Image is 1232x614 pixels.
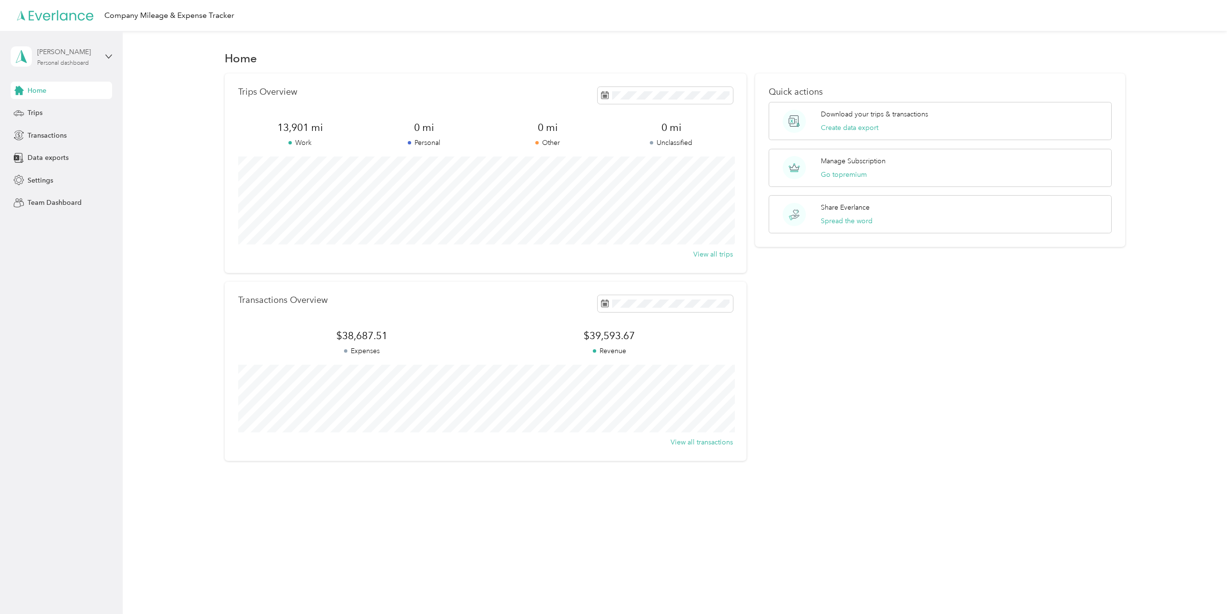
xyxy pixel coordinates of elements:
[486,346,733,356] p: Revenue
[28,108,43,118] span: Trips
[821,170,867,180] button: Go topremium
[362,121,486,134] span: 0 mi
[225,53,257,63] h1: Home
[28,153,69,163] span: Data exports
[486,121,609,134] span: 0 mi
[821,156,886,166] p: Manage Subscription
[486,329,733,343] span: $39,593.67
[238,87,297,97] p: Trips Overview
[238,329,486,343] span: $38,687.51
[28,198,82,208] span: Team Dashboard
[104,10,234,22] div: Company Mileage & Expense Tracker
[362,138,486,148] p: Personal
[28,86,46,96] span: Home
[821,202,870,213] p: Share Everlance
[821,109,928,119] p: Download your trips & transactions
[238,121,362,134] span: 13,901 mi
[821,123,878,133] button: Create data export
[693,249,733,259] button: View all trips
[238,346,486,356] p: Expenses
[238,138,362,148] p: Work
[609,138,733,148] p: Unclassified
[37,60,89,66] div: Personal dashboard
[1178,560,1232,614] iframe: Everlance-gr Chat Button Frame
[769,87,1112,97] p: Quick actions
[486,138,609,148] p: Other
[609,121,733,134] span: 0 mi
[821,216,873,226] button: Spread the word
[28,130,67,141] span: Transactions
[28,175,53,186] span: Settings
[238,295,328,305] p: Transactions Overview
[671,437,733,447] button: View all transactions
[37,47,98,57] div: [PERSON_NAME]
